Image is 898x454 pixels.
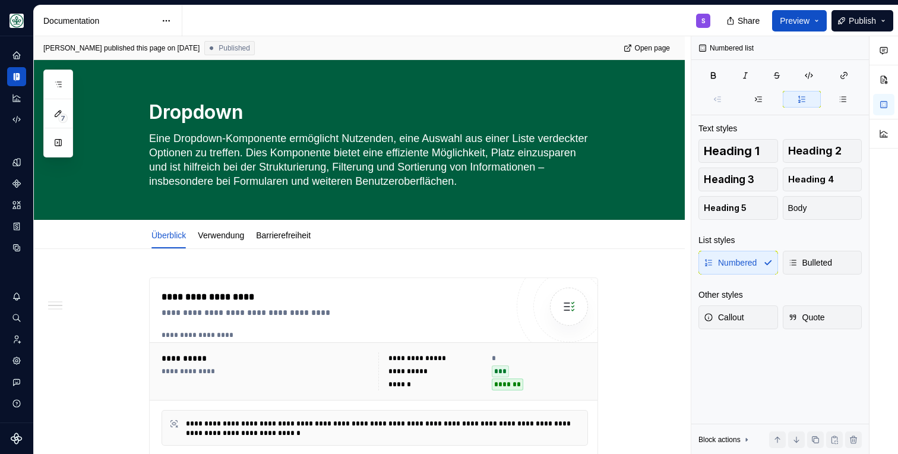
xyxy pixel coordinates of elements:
[698,234,735,246] div: List styles
[7,196,26,215] a: Assets
[772,10,827,31] button: Preview
[7,46,26,65] a: Home
[788,202,807,214] span: Body
[7,110,26,129] a: Code automation
[43,15,156,27] div: Documentation
[7,217,26,236] a: Storybook stories
[104,43,200,53] div: published this page on [DATE]
[11,433,23,444] svg: Supernova Logo
[7,67,26,86] a: Documentation
[10,14,24,28] img: df5db9ef-aba0-4771-bf51-9763b7497661.png
[783,168,862,191] button: Heading 4
[701,16,706,26] div: S
[783,139,862,163] button: Heading 2
[147,222,191,247] div: Überblick
[147,129,596,191] textarea: Eine Dropdown-Komponente ermöglicht Nutzenden, eine Auswahl aus einer Liste verdeckter Optionen z...
[698,435,741,444] div: Block actions
[151,231,186,240] a: Überblick
[7,238,26,257] a: Data sources
[738,15,760,27] span: Share
[783,196,862,220] button: Body
[198,231,244,240] a: Verwendung
[704,174,754,185] span: Heading 3
[620,40,675,56] a: Open page
[780,15,810,27] span: Preview
[783,305,862,329] button: Quote
[704,145,760,157] span: Heading 1
[783,251,862,275] button: Bulleted
[698,196,778,220] button: Heading 5
[256,231,311,240] a: Barrierefreiheit
[788,311,825,323] span: Quote
[704,202,747,214] span: Heading 5
[698,431,751,448] div: Block actions
[43,43,102,53] span: [PERSON_NAME]
[7,89,26,108] a: Analytics
[7,330,26,349] a: Invite team
[698,122,737,134] div: Text styles
[7,373,26,392] button: Contact support
[7,153,26,172] a: Design tokens
[698,289,743,301] div: Other styles
[635,43,670,53] span: Open page
[831,10,893,31] button: Publish
[849,15,876,27] span: Publish
[704,311,744,323] span: Callout
[7,351,26,370] a: Settings
[7,287,26,306] button: Notifications
[251,222,315,247] div: Barrierefreiheit
[788,145,842,157] span: Heading 2
[58,113,68,123] span: 7
[147,98,596,127] textarea: Dropdown
[698,139,778,163] button: Heading 1
[720,10,767,31] button: Share
[698,305,778,329] button: Callout
[788,257,833,269] span: Bulleted
[698,168,778,191] button: Heading 3
[219,43,250,53] span: Published
[7,308,26,327] button: Search ⌘K
[7,174,26,193] a: Components
[193,222,249,247] div: Verwendung
[788,174,834,185] span: Heading 4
